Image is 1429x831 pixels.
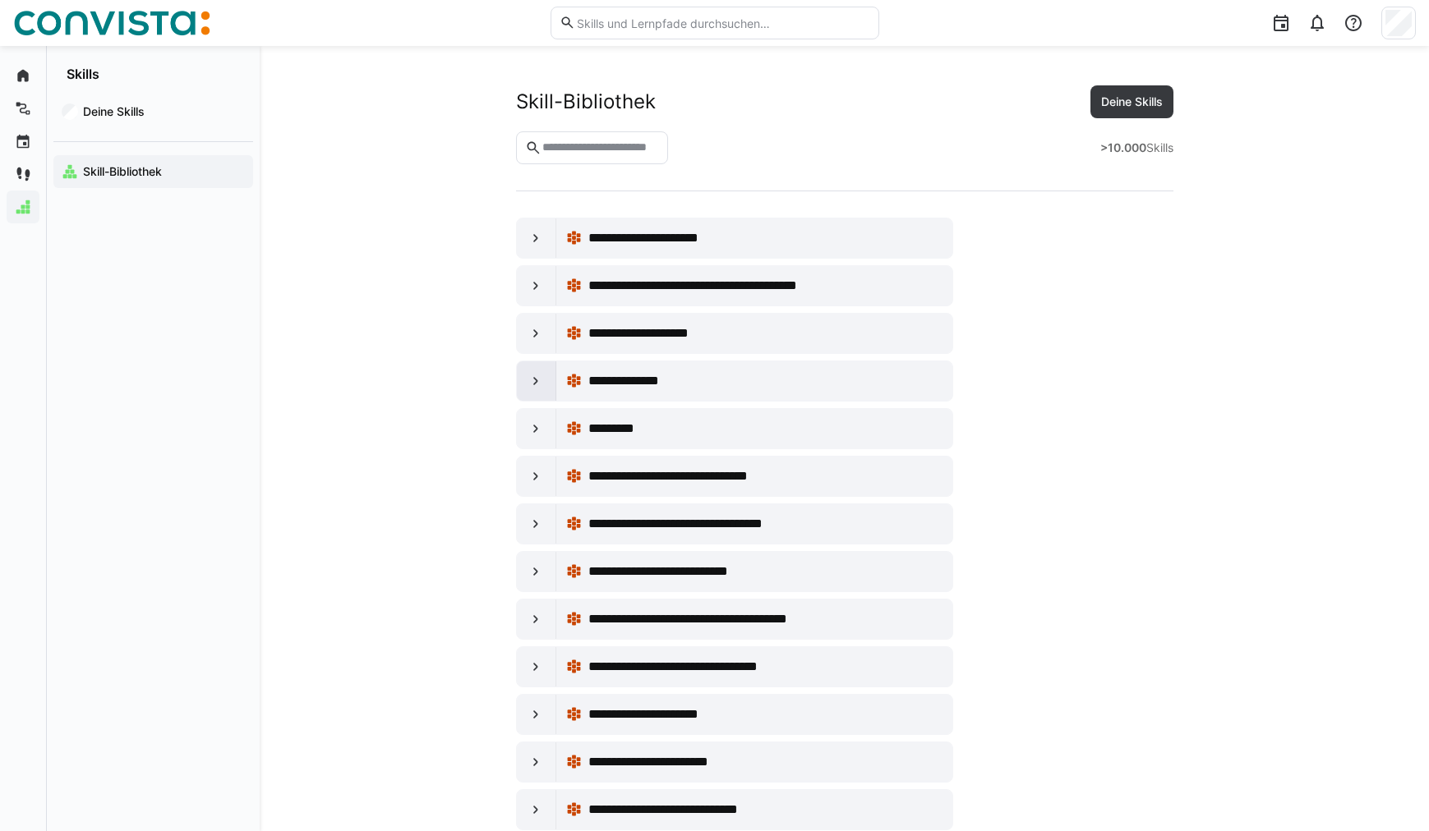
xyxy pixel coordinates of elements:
[575,16,869,30] input: Skills und Lernpfade durchsuchen…
[1090,85,1173,118] button: Deine Skills
[1099,94,1165,110] span: Deine Skills
[1100,140,1146,154] strong: >10.000
[1100,140,1173,156] div: Skills
[516,90,656,114] div: Skill-Bibliothek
